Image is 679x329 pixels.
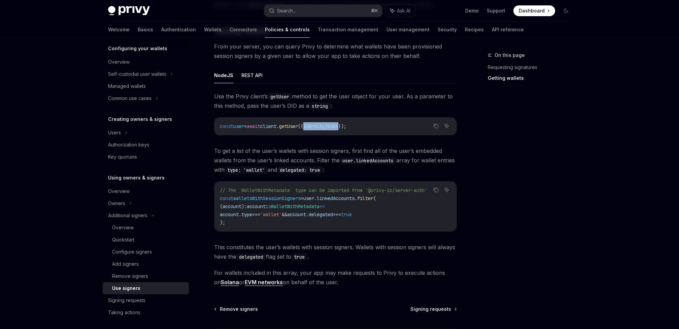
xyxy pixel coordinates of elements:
[287,211,306,218] span: account
[371,8,378,13] span: ⌘ K
[204,22,222,38] a: Wallets
[108,44,167,53] h5: Configuring your wallets
[244,203,247,209] span: :
[265,22,310,38] a: Policies & controls
[492,22,524,38] a: API reference
[233,123,244,129] span: user
[266,203,271,209] span: is
[465,7,479,14] a: Demo
[340,157,396,164] code: user.linkedAccounts
[260,123,276,129] span: client
[318,22,378,38] a: Transaction management
[108,296,145,304] div: Signing requests
[247,123,260,129] span: await
[108,129,121,137] div: Users
[397,7,410,14] span: Ask AI
[233,195,301,201] span: walletsWithSessionSigners
[214,146,457,174] span: To get a list of the user’s wallets with session signers, first find all of the user’s embedded w...
[247,203,266,209] span: account
[276,123,279,129] span: .
[103,246,189,258] a: Configure signers
[112,224,134,232] div: Overview
[319,203,325,209] span: =>
[214,67,233,83] button: NodeJS
[244,123,247,129] span: =
[103,306,189,319] a: Taking actions
[225,166,268,174] code: type: 'wallet'
[108,94,151,102] div: Common use cases
[239,211,241,218] span: .
[298,123,303,129] span: ({
[373,195,376,201] span: (
[386,22,430,38] a: User management
[214,242,457,261] span: This constitutes the user’s wallets with session signers. Wallets with session signers will alway...
[309,102,331,110] code: string
[103,234,189,246] a: Quickstart
[314,195,317,201] span: .
[108,199,125,207] div: Owners
[220,306,258,312] span: Remove signers
[277,7,296,15] div: Search...
[264,5,382,17] button: Search...⌘K
[108,58,130,66] div: Overview
[354,195,357,201] span: .
[108,141,149,149] div: Authorization keys
[103,185,189,197] a: Overview
[108,308,140,317] div: Taking actions
[333,211,341,218] span: ===
[112,260,139,268] div: Add signers
[513,5,555,16] a: Dashboard
[271,203,319,209] span: WalletWithMetadata
[214,92,457,110] span: Use the Privy client’s method to get the user object for your user. As a parameter to this method...
[161,22,196,38] a: Authentication
[303,195,314,201] span: user
[220,195,233,201] span: const
[214,42,457,61] span: From your server, you can query Privy to determine what wallets have been provisioned session sig...
[317,195,354,201] span: linkedAccounts
[338,123,346,129] span: });
[108,153,137,161] div: Key quorums
[432,122,440,130] button: Copy the contents from the code block
[488,73,577,84] a: Getting wallets
[487,7,505,14] a: Support
[309,211,333,218] span: delegated
[112,236,134,244] div: Quickstart
[561,5,571,16] button: Toggle dark mode
[410,306,451,312] span: Signing requests
[108,174,165,182] h5: Using owners & signers
[252,211,260,218] span: ===
[221,279,239,286] a: Solana
[103,139,189,151] a: Authorization keys
[465,22,484,38] a: Recipes
[108,187,130,195] div: Overview
[241,203,244,209] span: )
[241,211,252,218] span: type
[291,253,307,261] code: true
[260,211,282,218] span: 'wallet'
[108,211,147,220] div: Additional signers
[488,62,577,73] a: Requesting signatures
[103,270,189,282] a: Remove signers
[108,6,150,15] img: dark logo
[385,5,415,17] button: Ask AI
[112,248,152,256] div: Configure signers
[432,186,440,194] button: Copy the contents from the code block
[223,203,241,209] span: account
[277,166,323,174] code: delegated: true
[230,22,257,38] a: Connectors
[103,294,189,306] a: Signing requests
[215,306,258,312] a: Remove signers
[112,284,140,292] div: Use signers
[220,203,223,209] span: (
[438,22,457,38] a: Security
[220,211,239,218] span: account
[410,306,456,312] a: Signing requests
[220,123,233,129] span: const
[103,258,189,270] a: Add signers
[495,51,525,59] span: On this page
[442,186,451,194] button: Ask AI
[103,151,189,163] a: Key quorums
[442,122,451,130] button: Ask AI
[357,195,373,201] span: filter
[282,211,287,218] span: &&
